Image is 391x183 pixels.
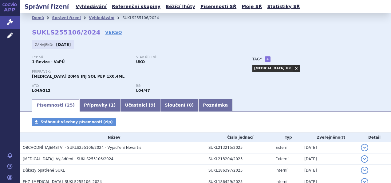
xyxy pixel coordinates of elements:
span: 1 [111,103,114,108]
span: Externí [275,145,288,150]
strong: OFATUMUMAB [32,88,50,93]
th: Název [20,133,205,142]
a: Správní řízení [52,16,81,20]
th: Detail [358,133,391,142]
a: Přípravky (1) [79,99,120,112]
span: 0 [189,103,192,108]
td: [DATE] [301,165,358,176]
a: Písemnosti (25) [32,99,79,112]
strong: 1-Revize - VaPÚ [32,60,65,64]
a: [MEDICAL_DATA] HR [252,65,293,72]
abbr: (?) [340,136,345,140]
a: + [265,56,271,62]
span: Zahájeno: [35,42,54,47]
a: Vyhledávání [74,2,109,11]
strong: léčivé přípravky s obsahem léčivé látky ofatumumab (ATC L04AA52) [136,88,150,93]
a: Vyhledávání [89,16,114,20]
td: SUKL186397/2025 [205,165,272,176]
p: RS: [136,84,234,88]
h2: Správní řízení [20,2,74,11]
span: Stáhnout všechny písemnosti (zip) [41,120,113,124]
h3: Tagy [252,55,262,63]
th: Typ [272,133,301,142]
a: Referenční skupiny [110,2,162,11]
span: [MEDICAL_DATA] 20MG INJ SOL PEP 1X0,4ML [32,74,124,79]
p: Stav řízení: [136,55,234,59]
td: [DATE] [301,153,358,165]
th: Zveřejněno [301,133,358,142]
th: Číslo jednací [205,133,272,142]
a: Poznámka [198,99,232,112]
a: Písemnosti SŘ [199,2,238,11]
p: Přípravek: [32,70,240,74]
a: Sloučení (0) [160,99,198,112]
span: 9 [151,103,154,108]
p: ATC: [32,84,130,88]
li: SUKLS255106/2024 [122,13,167,22]
button: detail [361,155,368,163]
strong: [DATE] [56,43,71,47]
span: 25 [67,103,73,108]
a: Domů [32,16,44,20]
span: OBCHODNÍ TAJEMSTVÍ - SUKLS255106/2024 - Vyjádření Novartis [23,145,141,150]
a: VERSO [105,29,122,35]
span: Externí [275,157,288,161]
button: detail [361,167,368,174]
td: SUKL213215/2025 [205,142,272,153]
button: detail [361,144,368,151]
td: [DATE] [301,142,358,153]
a: Statistiky SŘ [265,2,302,11]
strong: UKO [136,60,145,64]
span: Ofatumumab -Vyjádření - SUKLS255106/2024 [23,157,113,161]
a: Moje SŘ [240,2,264,11]
span: Interní [275,168,287,173]
p: Typ SŘ: [32,55,130,59]
td: SUKL213204/2025 [205,153,272,165]
a: Stáhnout všechny písemnosti (zip) [32,118,116,126]
strong: SUKLS255106/2024 [32,29,101,36]
span: Důkazy opatřené SÚKL [23,168,65,173]
a: Účastníci (9) [120,99,160,112]
a: Běžící lhůty [164,2,197,11]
